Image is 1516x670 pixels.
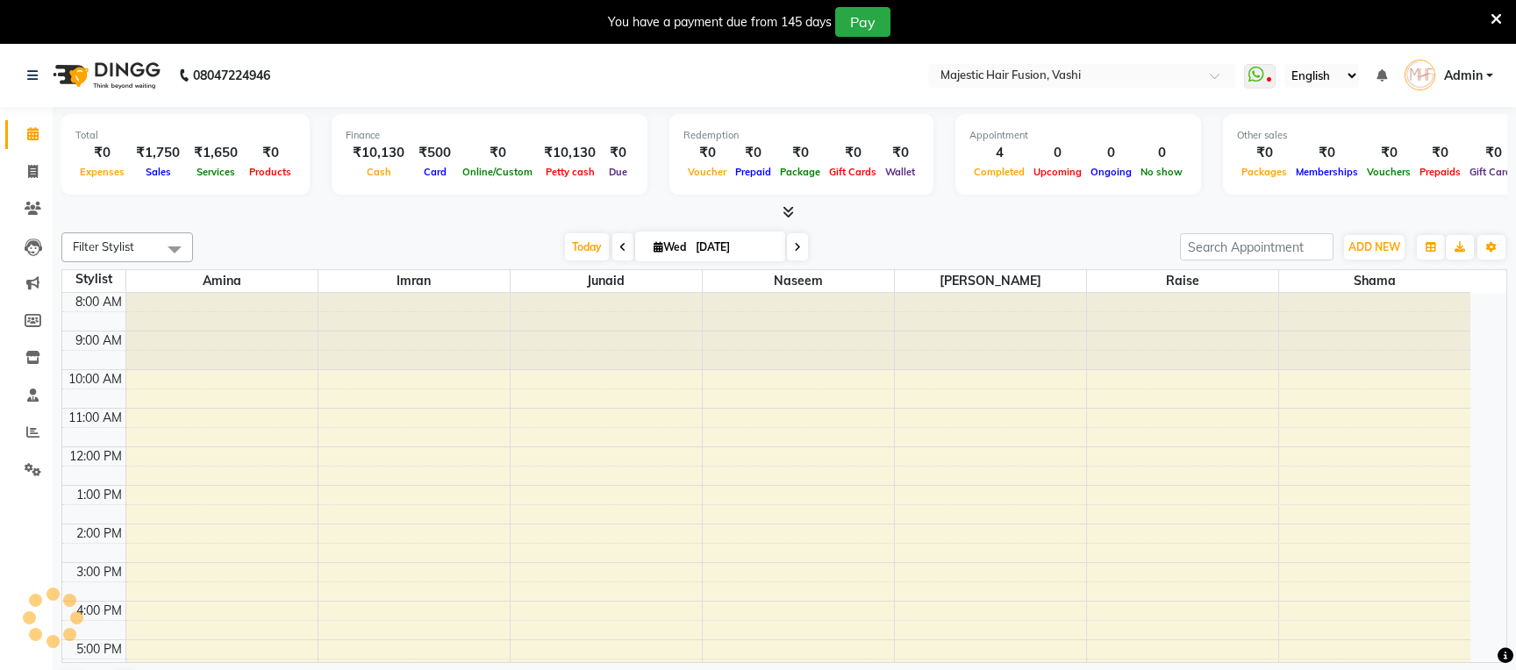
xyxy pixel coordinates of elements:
[731,143,776,163] div: ₹0
[511,270,702,292] span: Junaid
[75,166,129,178] span: Expenses
[690,234,778,260] input: 2025-09-03
[969,143,1029,163] div: 4
[1087,270,1278,292] span: Raise
[969,166,1029,178] span: Completed
[683,143,731,163] div: ₹0
[65,370,125,388] div: 10:00 AM
[75,128,296,143] div: Total
[72,331,125,350] div: 9:00 AM
[419,166,451,178] span: Card
[45,51,165,100] img: logo
[835,7,890,37] button: Pay
[1291,166,1362,178] span: Memberships
[683,128,919,143] div: Redemption
[881,143,919,163] div: ₹0
[1136,143,1187,163] div: 0
[608,13,832,32] div: You have a payment due from 145 days
[604,166,632,178] span: Due
[411,143,458,163] div: ₹500
[318,270,510,292] span: Imran
[1362,143,1415,163] div: ₹0
[731,166,776,178] span: Prepaid
[565,233,609,260] span: Today
[73,239,134,253] span: Filter Stylist
[192,166,240,178] span: Services
[245,166,296,178] span: Products
[541,166,599,178] span: Petty cash
[1415,143,1465,163] div: ₹0
[895,270,1086,292] span: [PERSON_NAME]
[73,602,125,620] div: 4:00 PM
[825,143,881,163] div: ₹0
[458,166,537,178] span: Online/Custom
[1344,235,1405,260] button: ADD NEW
[126,270,318,292] span: Amina
[1086,143,1136,163] div: 0
[193,51,270,100] b: 08047224946
[1237,143,1291,163] div: ₹0
[72,293,125,311] div: 8:00 AM
[776,166,825,178] span: Package
[1444,67,1483,85] span: Admin
[346,143,411,163] div: ₹10,130
[776,143,825,163] div: ₹0
[1180,233,1334,260] input: Search Appointment
[73,563,125,581] div: 3:00 PM
[129,143,187,163] div: ₹1,750
[1291,143,1362,163] div: ₹0
[65,409,125,427] div: 11:00 AM
[1029,166,1086,178] span: Upcoming
[458,143,537,163] div: ₹0
[649,240,690,253] span: Wed
[75,143,129,163] div: ₹0
[1279,270,1471,292] span: Shama
[969,128,1187,143] div: Appointment
[141,166,175,178] span: Sales
[73,524,125,543] div: 2:00 PM
[1237,166,1291,178] span: Packages
[1362,166,1415,178] span: Vouchers
[603,143,633,163] div: ₹0
[73,486,125,504] div: 1:00 PM
[1136,166,1187,178] span: No show
[62,270,125,289] div: Stylist
[1415,166,1465,178] span: Prepaids
[881,166,919,178] span: Wallet
[1405,60,1435,90] img: Admin
[362,166,396,178] span: Cash
[683,166,731,178] span: Voucher
[1086,166,1136,178] span: Ongoing
[346,128,633,143] div: Finance
[703,270,894,292] span: Naseem
[537,143,603,163] div: ₹10,130
[73,640,125,659] div: 5:00 PM
[187,143,245,163] div: ₹1,650
[1029,143,1086,163] div: 0
[825,166,881,178] span: Gift Cards
[66,447,125,466] div: 12:00 PM
[1348,240,1400,253] span: ADD NEW
[245,143,296,163] div: ₹0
